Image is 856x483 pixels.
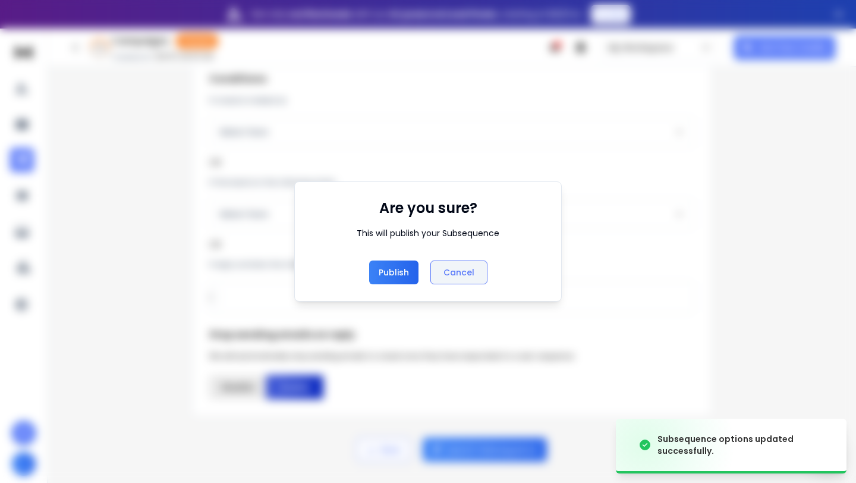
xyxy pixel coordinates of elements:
div: This will publish your Subsequence [357,227,499,239]
h1: Are you sure? [379,199,477,218]
div: Subsequence options updated successfully. [657,433,832,457]
button: Cancel [430,261,487,284]
button: Publish [369,261,418,284]
img: image [616,410,735,481]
